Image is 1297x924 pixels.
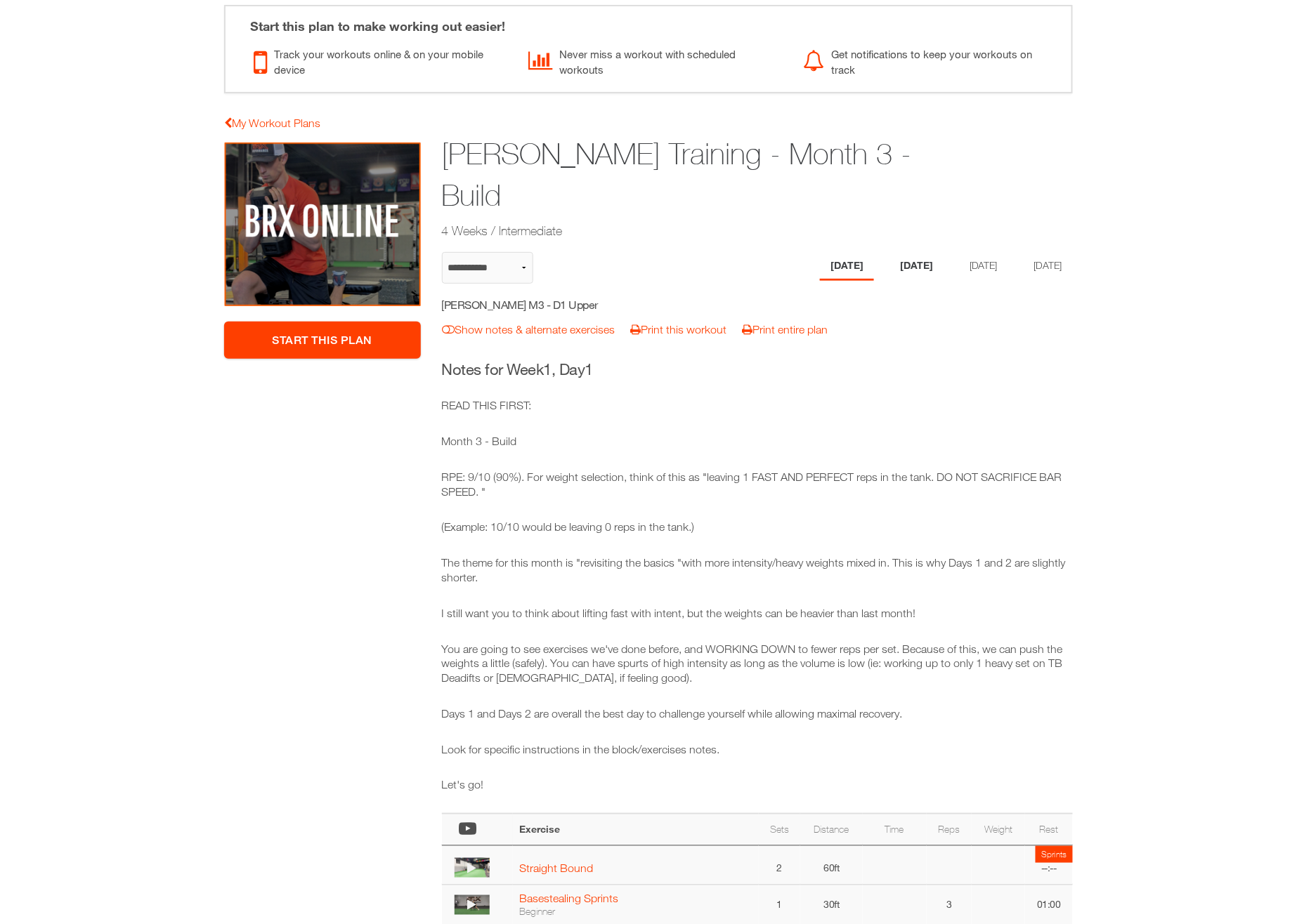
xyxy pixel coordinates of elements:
[889,252,944,281] li: Day 2
[800,845,863,885] td: 60
[442,222,965,239] h2: 4 Weeks / Intermediate
[743,323,828,336] a: Print entire plan
[863,814,927,845] th: Time
[544,360,552,378] span: 1
[1025,814,1073,845] th: Rest
[1036,846,1073,863] td: Sprints
[972,814,1025,845] th: Weight
[834,862,839,873] span: ft
[1024,252,1073,281] li: Day 4
[513,814,759,845] th: Exercise
[442,706,1074,721] p: Days 1 and Days 2 are overall the best day to challenge yourself while allowing maximal recovery.
[959,252,1008,281] li: Day 3
[442,606,1074,621] p: I still want you to think about lifting fast with intent, but the weights can be heavier than las...
[528,43,782,78] div: Never miss a workout with scheduled workouts
[442,470,1074,499] p: RPE: 9/10 (90%). For weight selection, think of this as "leaving 1 FAST AND PERFECT reps in the t...
[442,520,1074,534] p: (Example: 10/10 would be leaving 0 reps in the tank.)
[236,6,1061,36] div: Start this plan to make working out easier!
[224,322,421,359] a: Start This Plan
[631,323,727,336] a: Print this workout
[520,862,594,874] a: Straight Bound
[800,814,863,845] th: Distance
[442,642,1074,685] p: You are going to see exercises we've done before, and WORKING DOWN to fewer reps per set. Because...
[442,777,1074,792] p: Let's go!
[254,43,507,78] div: Track your workouts online & on your mobile device
[442,434,1074,449] p: Month 3 - Build
[455,895,490,915] img: thumbnail.png
[442,398,1074,413] p: READ THIS FIRST:
[834,899,839,911] span: ft
[224,117,320,129] a: My Workout Plans
[442,742,1074,757] p: Look for specific instructions in the block/exercises notes.
[759,814,800,845] th: Sets
[927,814,972,845] th: Reps
[820,252,874,281] li: Day 1
[759,845,800,885] td: 2
[585,360,594,378] span: 1
[443,323,615,336] a: Show notes & alternate exercises
[224,142,421,308] img: Owen Stone Training - Month 3 - Build
[520,906,752,918] div: Beginner
[1025,845,1073,885] td: --:--
[442,133,965,216] h1: [PERSON_NAME] Training - Month 3 - Build
[442,297,693,312] h5: [PERSON_NAME] M3 - D1 Upper
[520,892,619,905] a: Basestealing Sprints
[442,359,1074,381] h3: Notes for Week , Day
[804,43,1057,78] div: Get notifications to keep your workouts on track
[442,555,1074,585] p: The theme for this month is "revisiting the basics "with more intensity/heavy weights mixed in. T...
[455,858,490,878] img: thumbnail.png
